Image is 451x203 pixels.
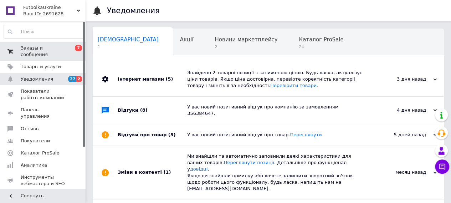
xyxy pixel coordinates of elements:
div: Відгуки про товар [118,124,187,146]
span: Акції [180,36,194,43]
input: Поиск [4,25,84,38]
span: (5) [168,132,176,137]
span: Инструменты вебмастера и SEO [21,174,66,187]
button: Чат с покупателем [435,159,449,174]
div: Ваш ID: 2691628 [23,11,86,17]
div: Знайдено 2 товарні позиції з заниженою ціною. Будь ласка, актуалізує ціни товарів. Якщо ціна дост... [187,70,365,89]
span: Заказы и сообщения [21,45,66,58]
div: месяц назад [365,169,437,176]
a: довідці [190,166,208,172]
div: 4 дня назад [365,107,437,113]
span: Аналитика [21,162,47,168]
span: Показатели работы компании [21,88,66,101]
div: 3 дня назад [365,76,437,82]
span: (5) [165,76,173,82]
span: Каталог ProSale [299,36,343,43]
a: Переглянути позиції [224,160,274,165]
span: Новини маркетплейсу [215,36,277,43]
a: Переглянути [290,132,322,137]
span: 1 [98,44,159,50]
span: 24 [299,44,343,50]
div: 5 дней назад [365,132,437,138]
span: [DEMOGRAPHIC_DATA] [98,36,159,43]
span: (8) [140,107,148,113]
span: Каталог ProSale [21,150,59,156]
div: У вас новий позитивний відгук про товар. [187,132,365,138]
span: 2 [76,76,82,82]
span: Панель управления [21,107,66,120]
span: (1) [163,169,171,175]
a: Перевірити товари [270,83,317,88]
span: Покупатели [21,138,50,144]
span: Уведомления [21,76,53,82]
span: 27 [68,76,76,82]
div: Відгуки [118,97,187,124]
h1: Уведомления [107,6,160,15]
div: У вас новий позитивний відгук про компанію за замовленням 356384647. [187,104,365,117]
span: 2 [215,44,277,50]
span: Отзывы [21,126,40,132]
span: FutbolkaUkraine [23,4,77,11]
div: Ми знайшли та автоматично заповнили деякі характеристики для ваших товарів. . Детальніше про функ... [187,153,365,192]
div: Зміни в контенті [118,146,187,199]
div: Інтернет магазин [118,62,187,96]
span: Товары и услуги [21,64,61,70]
span: 7 [75,45,82,51]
